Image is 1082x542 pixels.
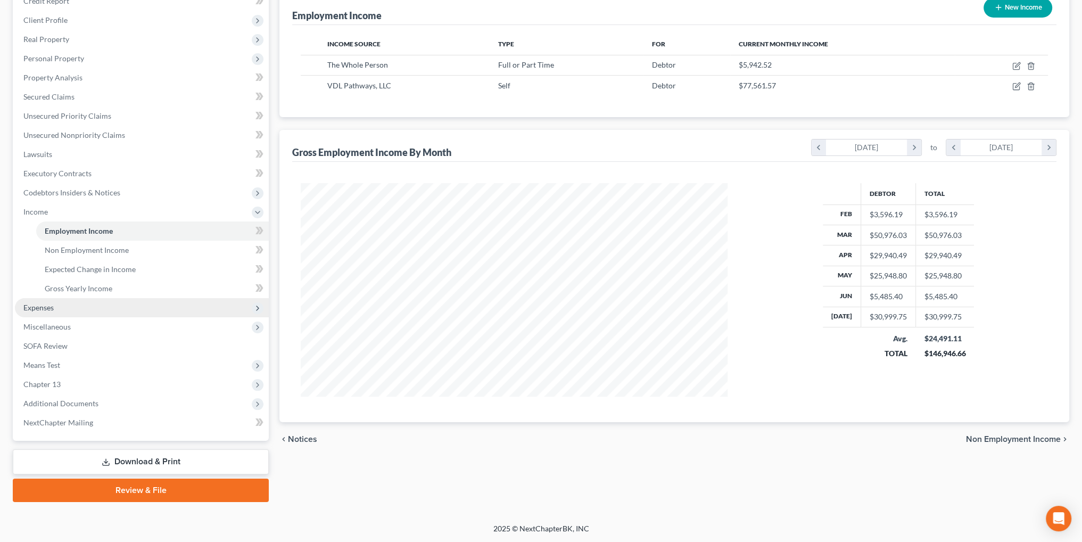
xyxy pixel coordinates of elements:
th: Jun [823,286,861,307]
span: Type [498,40,514,48]
th: Mar [823,225,861,245]
span: Lawsuits [23,150,52,159]
div: TOTAL [869,348,907,359]
span: Unsecured Priority Claims [23,111,111,120]
span: Self [498,81,510,90]
div: $50,976.03 [870,230,907,241]
td: $30,999.75 [915,307,974,327]
span: Secured Claims [23,92,75,101]
i: chevron_left [812,139,826,155]
div: $146,946.66 [924,348,965,359]
a: Secured Claims [15,87,269,106]
span: VDL Pathways, LLC [327,81,391,90]
span: Gross Yearly Income [45,284,112,293]
span: Non Employment Income [45,245,129,254]
span: Debtor [652,60,676,69]
span: Expenses [23,303,54,312]
button: chevron_left Notices [279,435,317,444]
span: NextChapter Mailing [23,418,93,427]
td: $29,940.49 [915,245,974,266]
span: Executory Contracts [23,169,92,178]
div: $25,948.80 [870,270,907,281]
span: Client Profile [23,15,68,24]
span: to [930,142,937,153]
th: May [823,266,861,286]
div: $29,940.49 [870,250,907,261]
i: chevron_right [1042,139,1056,155]
a: Employment Income [36,221,269,241]
span: Debtor [652,81,676,90]
span: The Whole Person [327,60,388,69]
a: Property Analysis [15,68,269,87]
span: Income Source [327,40,381,48]
div: [DATE] [826,139,907,155]
span: Notices [288,435,317,444]
a: Unsecured Priority Claims [15,106,269,126]
a: NextChapter Mailing [15,413,269,432]
th: Apr [823,245,861,266]
span: SOFA Review [23,341,68,350]
span: Property Analysis [23,73,82,82]
span: Chapter 13 [23,380,61,389]
span: Expected Change in Income [45,265,136,274]
span: Unsecured Nonpriority Claims [23,130,125,139]
a: SOFA Review [15,336,269,356]
span: Income [23,207,48,216]
a: Download & Print [13,449,269,474]
div: Employment Income [292,9,382,22]
div: Gross Employment Income By Month [292,146,451,159]
span: Full or Part Time [498,60,554,69]
th: [DATE] [823,307,861,327]
span: Additional Documents [23,399,98,408]
span: Non Employment Income [966,435,1061,444]
i: chevron_right [907,139,921,155]
span: Personal Property [23,54,84,63]
td: $3,596.19 [915,204,974,225]
a: Review & File [13,479,269,502]
div: $24,491.11 [924,333,965,344]
span: For [652,40,665,48]
div: [DATE] [961,139,1042,155]
span: Real Property [23,35,69,44]
a: Non Employment Income [36,241,269,260]
i: chevron_left [946,139,961,155]
div: $3,596.19 [870,209,907,220]
button: Non Employment Income chevron_right [966,435,1069,444]
span: $77,561.57 [739,81,776,90]
td: $5,485.40 [915,286,974,307]
th: Total [915,183,974,204]
div: Avg. [869,333,907,344]
span: Employment Income [45,226,113,235]
span: $5,942.52 [739,60,772,69]
a: Gross Yearly Income [36,279,269,298]
th: Debtor [861,183,915,204]
span: Current Monthly Income [739,40,828,48]
a: Lawsuits [15,145,269,164]
a: Unsecured Nonpriority Claims [15,126,269,145]
th: Feb [823,204,861,225]
span: Miscellaneous [23,322,71,331]
i: chevron_left [279,435,288,444]
div: Open Intercom Messenger [1046,506,1071,531]
a: Expected Change in Income [36,260,269,279]
td: $25,948.80 [915,266,974,286]
i: chevron_right [1061,435,1069,444]
div: $5,485.40 [870,291,907,302]
div: $30,999.75 [870,311,907,322]
span: Means Test [23,360,60,369]
span: Codebtors Insiders & Notices [23,188,120,197]
a: Executory Contracts [15,164,269,183]
td: $50,976.03 [915,225,974,245]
